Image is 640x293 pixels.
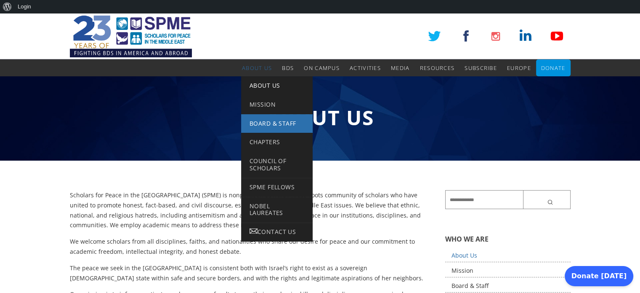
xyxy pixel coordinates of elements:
[420,64,454,72] span: Resources
[241,114,313,133] a: Board & Staff
[541,64,566,72] span: Donate
[242,59,272,76] a: About Us
[258,228,296,236] span: Contact Us
[70,190,433,230] p: Scholars for Peace in the [GEOGRAPHIC_DATA] (SPME) is nonpartisan 501(c)(3), grass-roots communit...
[242,64,272,72] span: About Us
[304,59,340,76] a: On Campus
[391,64,410,72] span: Media
[250,119,296,127] span: Board & Staff
[250,81,280,89] span: About Us
[241,95,313,114] a: Mission
[445,234,571,244] h5: WHO WE ARE
[241,223,313,242] a: Contact Us
[391,59,410,76] a: Media
[465,59,497,76] a: Subscribe
[445,249,571,262] a: About Us
[266,104,374,131] span: About Us
[250,157,286,172] span: Council of Scholars
[507,59,531,76] a: Europe
[250,138,280,146] span: Chapters
[70,13,192,59] img: SPME
[241,133,313,152] a: Chapters
[541,59,566,76] a: Donate
[250,100,276,108] span: Mission
[241,152,313,178] a: Council of Scholars
[282,64,294,72] span: BDS
[241,197,313,223] a: Nobel Laureates
[241,178,313,197] a: SPME Fellows
[445,264,571,277] a: Mission
[420,59,454,76] a: Resources
[241,76,313,95] a: About Us
[282,59,294,76] a: BDS
[350,59,381,76] a: Activities
[70,263,433,283] p: The peace we seek in the [GEOGRAPHIC_DATA] is consistent both with Israel’s right to exist as a s...
[304,64,340,72] span: On Campus
[507,64,531,72] span: Europe
[445,280,571,293] a: Board & Staff
[250,202,283,217] span: Nobel Laureates
[250,183,295,191] span: SPME Fellows
[70,237,433,257] p: We welcome scholars from all disciplines, faiths, and nationalities who share our desire for peac...
[465,64,497,72] span: Subscribe
[350,64,381,72] span: Activities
